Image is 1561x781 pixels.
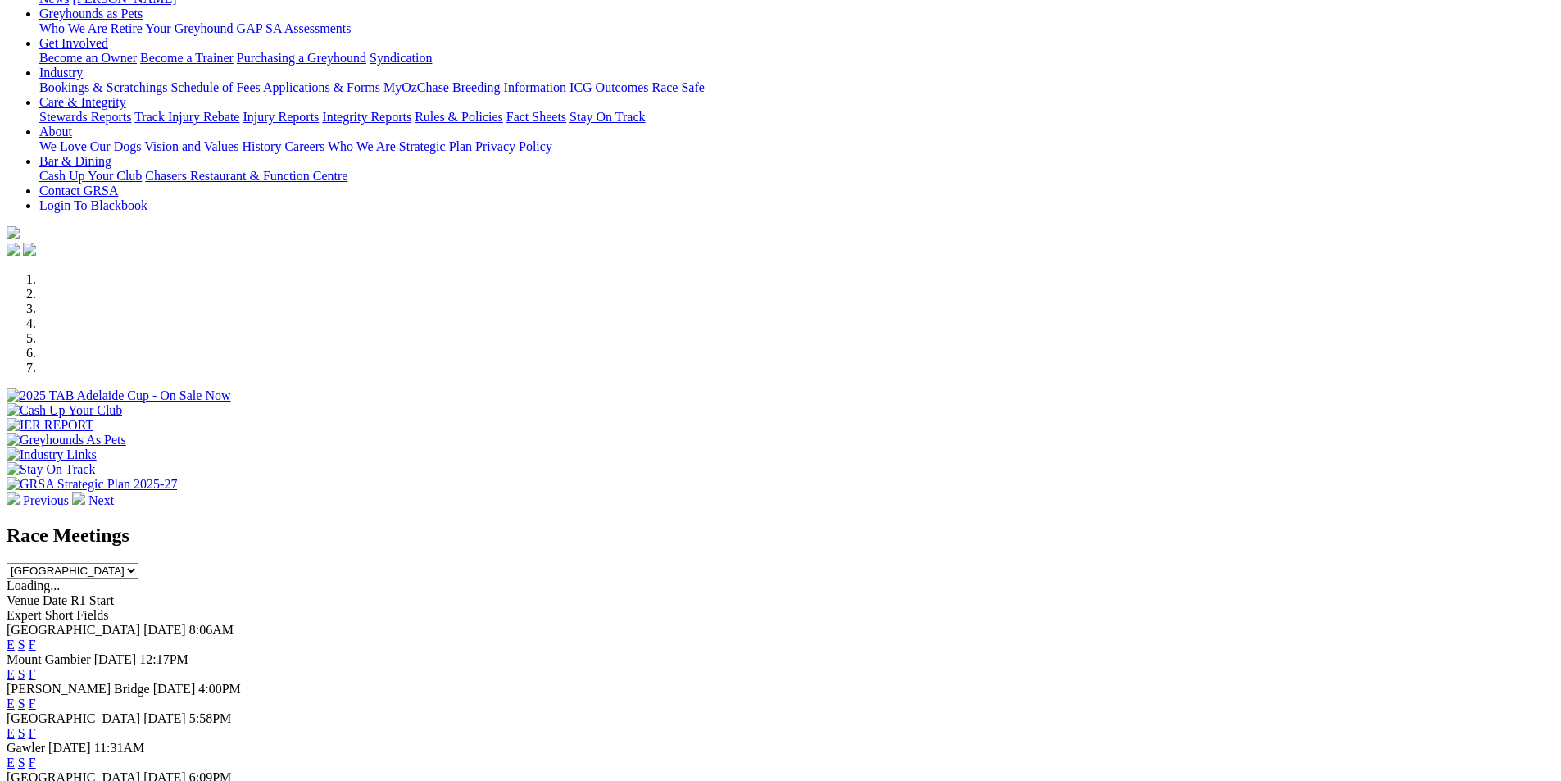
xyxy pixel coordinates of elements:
a: Vision and Values [144,139,238,153]
a: Fact Sheets [506,110,566,124]
a: Who We Are [39,21,107,35]
a: Syndication [370,51,432,65]
a: Bar & Dining [39,154,111,168]
a: Breeding Information [452,80,566,94]
span: Expert [7,608,42,622]
a: Previous [7,493,72,507]
a: Injury Reports [243,110,319,124]
span: Date [43,593,67,607]
span: [PERSON_NAME] Bridge [7,682,150,696]
a: About [39,125,72,138]
a: S [18,638,25,652]
a: E [7,667,15,681]
a: Schedule of Fees [170,80,260,94]
a: Race Safe [651,80,704,94]
div: Industry [39,80,1554,95]
span: [DATE] [48,741,91,755]
span: [DATE] [143,623,186,637]
img: chevron-left-pager-white.svg [7,492,20,505]
a: S [18,756,25,770]
img: facebook.svg [7,243,20,256]
a: Chasers Restaurant & Function Centre [145,169,347,183]
a: We Love Our Dogs [39,139,141,153]
img: logo-grsa-white.png [7,226,20,239]
span: Previous [23,493,69,507]
div: About [39,139,1554,154]
span: [DATE] [153,682,196,696]
a: E [7,726,15,740]
a: Care & Integrity [39,95,126,109]
span: Next [88,493,114,507]
a: E [7,697,15,711]
a: E [7,756,15,770]
span: 11:31AM [94,741,145,755]
span: R1 Start [70,593,114,607]
a: Bookings & Scratchings [39,80,167,94]
span: Gawler [7,741,45,755]
span: Fields [76,608,108,622]
a: MyOzChase [383,80,449,94]
img: Greyhounds As Pets [7,433,126,447]
a: Become a Trainer [140,51,234,65]
img: chevron-right-pager-white.svg [72,492,85,505]
img: Cash Up Your Club [7,403,122,418]
span: 5:58PM [189,711,232,725]
a: F [29,726,36,740]
a: Careers [284,139,324,153]
a: Purchasing a Greyhound [237,51,366,65]
span: Mount Gambier [7,652,91,666]
div: Care & Integrity [39,110,1554,125]
a: GAP SA Assessments [237,21,352,35]
div: Greyhounds as Pets [39,21,1554,36]
span: 4:00PM [198,682,241,696]
span: [DATE] [94,652,137,666]
span: 8:06AM [189,623,234,637]
a: Greyhounds as Pets [39,7,143,20]
a: F [29,638,36,652]
a: Become an Owner [39,51,137,65]
a: ICG Outcomes [569,80,648,94]
a: Stewards Reports [39,110,131,124]
a: E [7,638,15,652]
a: Cash Up Your Club [39,169,142,183]
span: [GEOGRAPHIC_DATA] [7,711,140,725]
h2: Race Meetings [7,524,1554,547]
a: S [18,726,25,740]
span: Loading... [7,579,60,593]
a: Rules & Policies [415,110,503,124]
a: Contact GRSA [39,184,118,198]
span: [DATE] [143,711,186,725]
a: F [29,697,36,711]
a: Next [72,493,114,507]
a: History [242,139,281,153]
span: Short [45,608,74,622]
img: IER REPORT [7,418,93,433]
a: Integrity Reports [322,110,411,124]
a: Applications & Forms [263,80,380,94]
div: Bar & Dining [39,169,1554,184]
a: Privacy Policy [475,139,552,153]
img: Industry Links [7,447,97,462]
a: Login To Blackbook [39,198,147,212]
a: S [18,697,25,711]
a: Retire Your Greyhound [111,21,234,35]
a: S [18,667,25,681]
img: 2025 TAB Adelaide Cup - On Sale Now [7,388,231,403]
a: Get Involved [39,36,108,50]
span: [GEOGRAPHIC_DATA] [7,623,140,637]
span: 12:17PM [139,652,188,666]
a: F [29,756,36,770]
a: Industry [39,66,83,79]
img: twitter.svg [23,243,36,256]
a: Who We Are [328,139,396,153]
a: F [29,667,36,681]
a: Stay On Track [569,110,645,124]
a: Strategic Plan [399,139,472,153]
div: Get Involved [39,51,1554,66]
span: Venue [7,593,39,607]
a: Track Injury Rebate [134,110,239,124]
img: Stay On Track [7,462,95,477]
img: GRSA Strategic Plan 2025-27 [7,477,177,492]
